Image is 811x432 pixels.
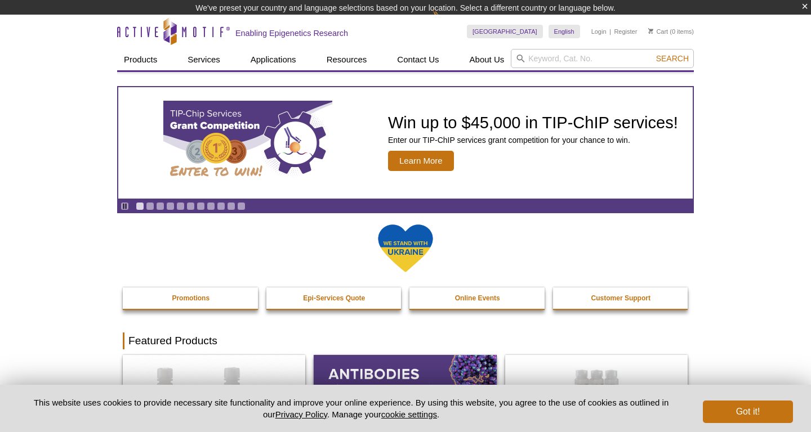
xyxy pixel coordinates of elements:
a: Go to slide 7 [197,202,205,210]
span: Learn More [388,151,454,171]
img: Change Here [433,8,462,35]
a: Go to slide 10 [227,202,235,210]
li: | [609,25,611,38]
a: Promotions [123,287,259,309]
p: Enter our TIP-ChIP services grant competition for your chance to win. [388,135,678,145]
h2: Featured Products [123,332,688,349]
a: Applications [244,49,303,70]
a: Customer Support [553,287,689,309]
img: TIP-ChIP Services Grant Competition [163,101,332,185]
a: Go to slide 9 [217,202,225,210]
a: Go to slide 2 [146,202,154,210]
p: This website uses cookies to provide necessary site functionality and improve your online experie... [18,397,684,420]
a: Go to slide 5 [176,202,185,210]
a: Toggle autoplay [121,202,129,210]
a: Go to slide 6 [186,202,195,210]
h2: Win up to $45,000 in TIP-ChIP services! [388,114,678,131]
a: Resources [320,49,374,70]
strong: Online Events [455,294,500,302]
h2: Enabling Epigenetics Research [235,28,348,38]
a: Online Events [409,287,546,309]
strong: Promotions [172,294,210,302]
strong: Epi-Services Quote [303,294,365,302]
a: Go to slide 3 [156,202,164,210]
article: TIP-ChIP Services Grant Competition [118,87,693,199]
button: Search [653,53,692,64]
a: Epi-Services Quote [266,287,403,309]
a: Login [591,28,607,35]
a: Go to slide 4 [166,202,175,210]
img: We Stand With Ukraine [377,223,434,273]
a: English [549,25,580,38]
a: Register [614,28,637,35]
span: Search [656,54,689,63]
a: Privacy Policy [275,409,327,419]
a: Go to slide 8 [207,202,215,210]
a: Products [117,49,164,70]
img: Your Cart [648,28,653,34]
a: Go to slide 1 [136,202,144,210]
a: Contact Us [390,49,445,70]
a: [GEOGRAPHIC_DATA] [467,25,543,38]
button: Got it! [703,400,793,423]
a: TIP-ChIP Services Grant Competition Win up to $45,000 in TIP-ChIP services! Enter our TIP-ChIP se... [118,87,693,199]
strong: Customer Support [591,294,650,302]
a: Services [181,49,227,70]
a: Go to slide 11 [237,202,246,210]
a: About Us [463,49,511,70]
a: Cart [648,28,668,35]
li: (0 items) [648,25,694,38]
input: Keyword, Cat. No. [511,49,694,68]
button: cookie settings [381,409,437,419]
